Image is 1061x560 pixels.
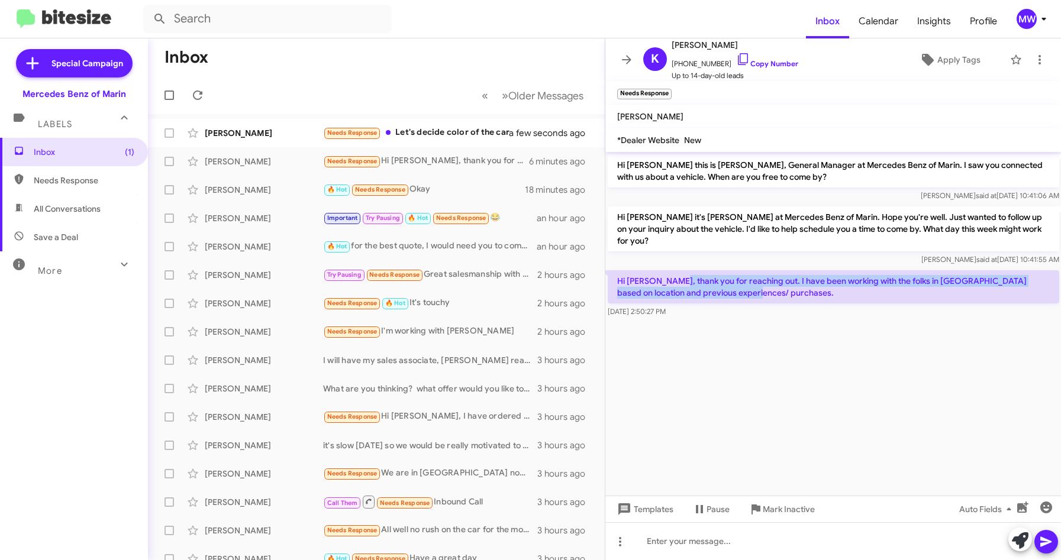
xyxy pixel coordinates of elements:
div: [PERSON_NAME] [205,269,323,281]
button: MW [1007,9,1048,29]
span: Special Campaign [51,57,123,69]
div: [PERSON_NAME] [205,354,323,366]
div: Okay [323,183,525,196]
a: Inbox [806,4,849,38]
div: [PERSON_NAME] [205,468,323,480]
button: Pause [683,499,739,520]
span: Auto Fields [959,499,1016,520]
div: [PERSON_NAME] [205,411,323,423]
a: Special Campaign [16,49,133,77]
div: [PERSON_NAME] [205,297,323,309]
span: 🔥 Hot [327,242,347,250]
span: Templates [615,499,673,520]
div: It's touchy [323,296,537,310]
span: K [651,50,659,69]
div: [PERSON_NAME] [205,212,323,224]
span: [DATE] 2:50:27 PM [608,307,666,316]
div: Inbound Call [323,494,537,509]
a: Calendar [849,4,908,38]
div: Let's decide color of the car [323,126,524,140]
button: Templates [605,499,683,520]
div: 3 hours ago [537,468,595,480]
div: Hi [PERSON_NAME], thank you for reaching out. I have been working with the folks in [GEOGRAPHIC_D... [323,154,529,168]
div: 6 minutes ago [529,156,595,167]
div: [PERSON_NAME] [205,184,323,196]
div: 3 hours ago [537,525,595,536]
span: said at [975,191,996,200]
div: What are you thinking? what offer would you like to make? [323,383,537,394]
span: said at [976,255,996,264]
span: [PERSON_NAME] [DATE] 10:41:55 AM [921,255,1059,264]
div: Mercedes Benz of Marin [22,88,126,100]
span: Needs Response [327,328,378,335]
div: I'm working with [PERSON_NAME] [323,325,537,338]
span: Apply Tags [937,49,981,70]
span: More [38,266,62,276]
span: Up to 14-day-old leads [672,70,798,82]
span: [PERSON_NAME] [617,111,683,122]
span: » [502,88,508,103]
div: I will have my sales associate, [PERSON_NAME] reach out to you. [323,354,537,366]
div: 3 hours ago [537,496,595,508]
div: for the best quote, I would need you to come in. [323,239,537,253]
span: Needs Response [436,214,486,222]
p: Hi [PERSON_NAME] this is [PERSON_NAME], General Manager at Mercedes Benz of Marin. I saw you conn... [608,154,1059,187]
span: New [684,135,701,145]
div: Great salesmanship with a new potential customer [323,268,537,281]
span: 🔥 Hot [385,299,405,307]
button: Next [495,83,591,108]
p: Hi [PERSON_NAME], thank you for reaching out. I have been working with the folks in [GEOGRAPHIC_D... [608,270,1059,303]
span: Needs Response [327,129,378,137]
span: Needs Response [380,499,430,507]
button: Auto Fields [950,499,1025,520]
span: Inbox [34,146,134,158]
div: [PERSON_NAME] [205,525,323,536]
p: Hi [PERSON_NAME] it's [PERSON_NAME] at Mercedes Benz of Marin. Hope you're well. Just wanted to f... [608,206,1059,251]
div: an hour ago [537,241,595,253]
span: Mark Inactive [763,499,815,520]
div: an hour ago [537,212,595,224]
div: 😂 [323,211,537,225]
span: [PERSON_NAME] [672,38,798,52]
span: 🔥 Hot [327,186,347,193]
small: Needs Response [617,89,672,99]
span: Call Them [327,499,358,507]
div: Hi [PERSON_NAME], I have ordered [PERSON_NAME] during [DATE] sales, thanks for all the messages a... [323,410,537,423]
div: 2 hours ago [537,326,595,338]
div: 3 hours ago [537,411,595,423]
span: « [482,88,488,103]
div: [PERSON_NAME] [205,156,323,167]
span: Needs Response [34,174,134,186]
span: Needs Response [327,470,378,477]
div: [PERSON_NAME] [205,241,323,253]
div: 2 hours ago [537,269,595,281]
span: Needs Response [355,186,405,193]
span: Needs Response [327,157,378,165]
input: Search [143,5,392,33]
a: Copy Number [736,59,798,68]
div: a few seconds ago [524,127,595,139]
div: 3 hours ago [537,439,595,451]
span: Needs Response [327,413,378,420]
span: All Conversations [34,203,101,215]
div: MW [1017,9,1037,29]
div: We are in [GEOGRAPHIC_DATA] now for a few months. Thanks [323,467,537,480]
span: Save a Deal [34,231,78,243]
span: (1) [125,146,134,158]
div: 2 hours ago [537,297,595,309]
a: Profile [960,4,1007,38]
div: [PERSON_NAME] [205,326,323,338]
span: Needs Response [327,526,378,534]
span: [PERSON_NAME] [DATE] 10:41:06 AM [920,191,1059,200]
a: Insights [908,4,960,38]
div: 3 hours ago [537,354,595,366]
span: Try Pausing [327,271,362,279]
div: [PERSON_NAME] [205,496,323,508]
nav: Page navigation example [475,83,591,108]
div: 18 minutes ago [525,184,595,196]
span: [PHONE_NUMBER] [672,52,798,70]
